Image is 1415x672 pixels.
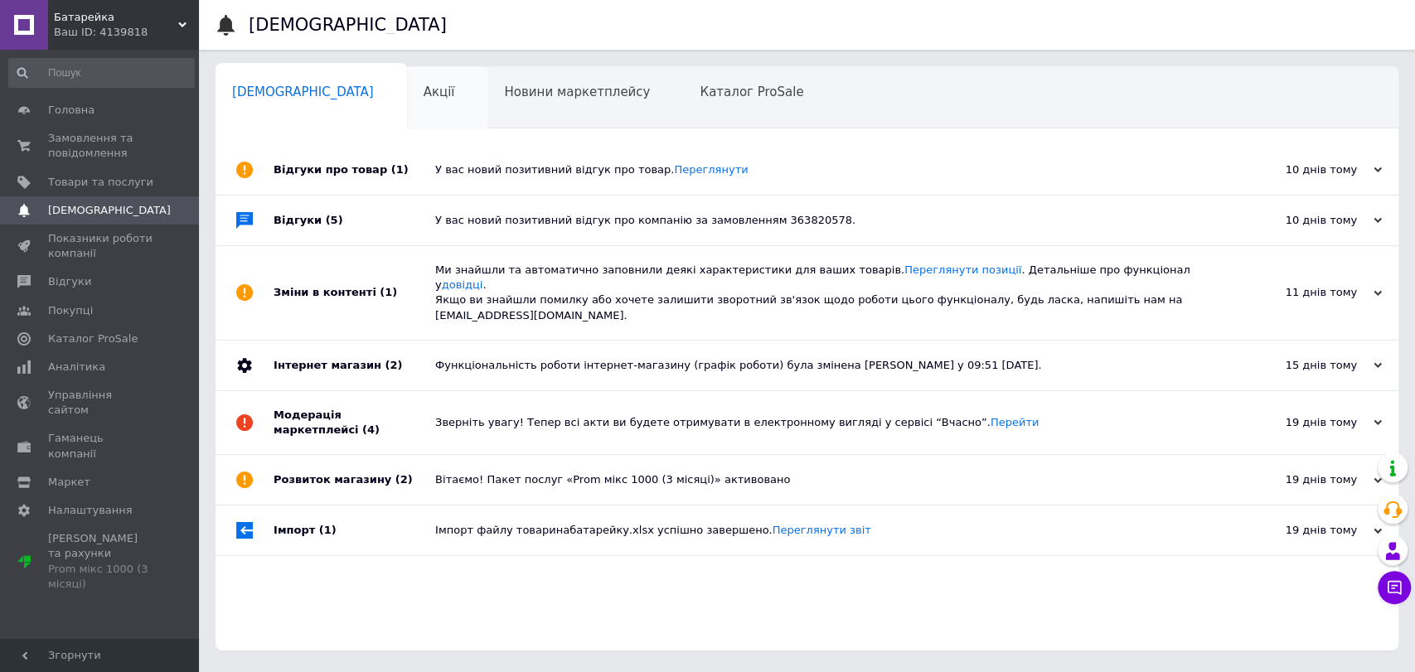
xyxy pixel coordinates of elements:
[362,423,380,436] span: (4)
[700,85,803,99] span: Каталог ProSale
[435,358,1216,373] div: Функціональність роботи інтернет-магазину (графік роботи) була змінена [PERSON_NAME] у 09:51 [DATE].
[385,359,402,371] span: (2)
[435,263,1216,323] div: Ми знайшли та автоматично заповнили деякі характеристики для ваших товарів. . Детальніше про функ...
[904,263,1021,276] a: Переглянути позиції
[435,213,1216,228] div: У вас новий позитивний відгук про компанію за замовленням 363820578.
[48,103,94,118] span: Головна
[48,431,153,461] span: Гаманець компанії
[773,524,871,536] a: Переглянути звіт
[1216,162,1382,177] div: 10 днів тому
[274,341,435,390] div: Інтернет магазин
[249,15,447,35] h1: [DEMOGRAPHIC_DATA]
[274,455,435,505] div: Розвиток магазину
[326,214,343,226] span: (5)
[54,25,199,40] div: Ваш ID: 4139818
[991,416,1039,428] a: Перейти
[435,162,1216,177] div: У вас новий позитивний відгук про товар.
[1216,472,1382,487] div: 19 днів тому
[1216,285,1382,300] div: 11 днів тому
[435,472,1216,487] div: Вітаємо! Пакет послуг «Prom мікс 1000 (3 місяці)» активовано
[232,85,374,99] span: [DEMOGRAPHIC_DATA]
[1216,213,1382,228] div: 10 днів тому
[435,415,1216,430] div: Зверніть увагу! Тепер всі акти ви будете отримувати в електронному вигляді у сервісі “Вчасно”.
[674,163,748,176] a: Переглянути
[48,303,93,318] span: Покупці
[48,475,90,490] span: Маркет
[274,505,435,555] div: Імпорт
[48,331,138,346] span: Каталог ProSale
[48,203,171,218] span: [DEMOGRAPHIC_DATA]
[48,388,153,418] span: Управління сайтом
[8,58,195,88] input: Пошук
[274,391,435,454] div: Модерація маркетплейсі
[274,196,435,245] div: Відгуки
[424,85,455,99] span: Акції
[391,163,409,176] span: (1)
[48,360,105,375] span: Аналітика
[319,524,337,536] span: (1)
[435,523,1216,538] div: Імпорт файлу товаринабатарейку.xlsx успішно завершено.
[54,10,178,25] span: Батарейка
[48,531,153,592] span: [PERSON_NAME] та рахунки
[504,85,650,99] span: Новини маркетплейсу
[1378,571,1411,604] button: Чат з покупцем
[1216,415,1382,430] div: 19 днів тому
[274,145,435,195] div: Відгуки про товар
[395,473,413,486] span: (2)
[1216,523,1382,538] div: 19 днів тому
[48,131,153,161] span: Замовлення та повідомлення
[48,274,91,289] span: Відгуки
[48,503,133,518] span: Налаштування
[274,246,435,340] div: Зміни в контенті
[380,286,397,298] span: (1)
[48,175,153,190] span: Товари та послуги
[48,562,153,592] div: Prom мікс 1000 (3 місяці)
[1216,358,1382,373] div: 15 днів тому
[48,231,153,261] span: Показники роботи компанії
[442,278,483,291] a: довідці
